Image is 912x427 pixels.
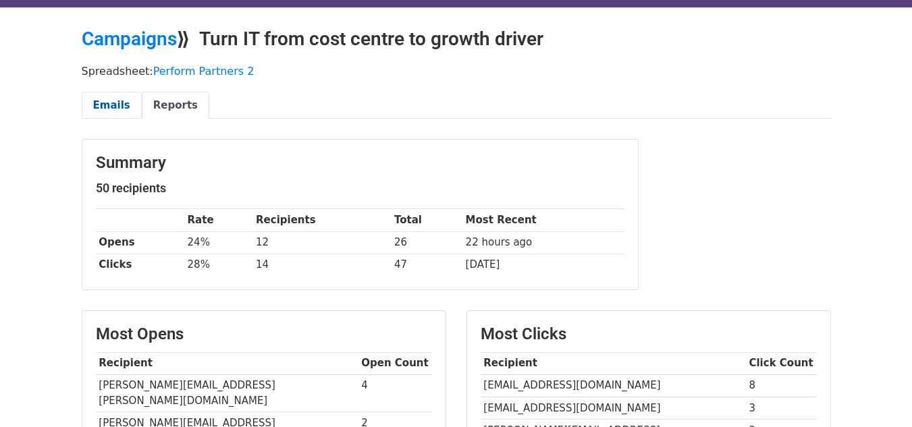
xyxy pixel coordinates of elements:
[462,231,624,254] td: 22 hours ago
[252,231,391,254] td: 12
[391,209,462,231] th: Total
[184,209,253,231] th: Rate
[96,254,184,276] th: Clicks
[142,92,209,119] a: Reports
[481,397,746,419] td: [EMAIL_ADDRESS][DOMAIN_NAME]
[844,362,912,427] iframe: Chat Widget
[358,352,432,374] th: Open Count
[481,324,817,344] h3: Most Clicks
[481,374,746,397] td: [EMAIL_ADDRESS][DOMAIN_NAME]
[96,374,358,412] td: [PERSON_NAME][EMAIL_ADDRESS][PERSON_NAME][DOMAIN_NAME]
[391,231,462,254] td: 26
[252,254,391,276] td: 14
[746,374,817,397] td: 8
[82,64,831,78] p: Spreadsheet:
[481,352,746,374] th: Recipient
[96,153,624,173] h3: Summary
[462,254,624,276] td: [DATE]
[96,352,358,374] th: Recipient
[96,324,432,344] h3: Most Opens
[96,181,624,196] h5: 50 recipients
[358,374,432,412] td: 4
[184,231,253,254] td: 24%
[153,65,254,78] a: Perform Partners 2
[82,92,142,119] a: Emails
[96,231,184,254] th: Opens
[746,352,817,374] th: Click Count
[462,209,624,231] th: Most Recent
[82,28,177,50] a: Campaigns
[184,254,253,276] td: 28%
[252,209,391,231] th: Recipients
[746,397,817,419] td: 3
[82,28,831,51] h2: ⟫ Turn IT from cost centre to growth driver
[391,254,462,276] td: 47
